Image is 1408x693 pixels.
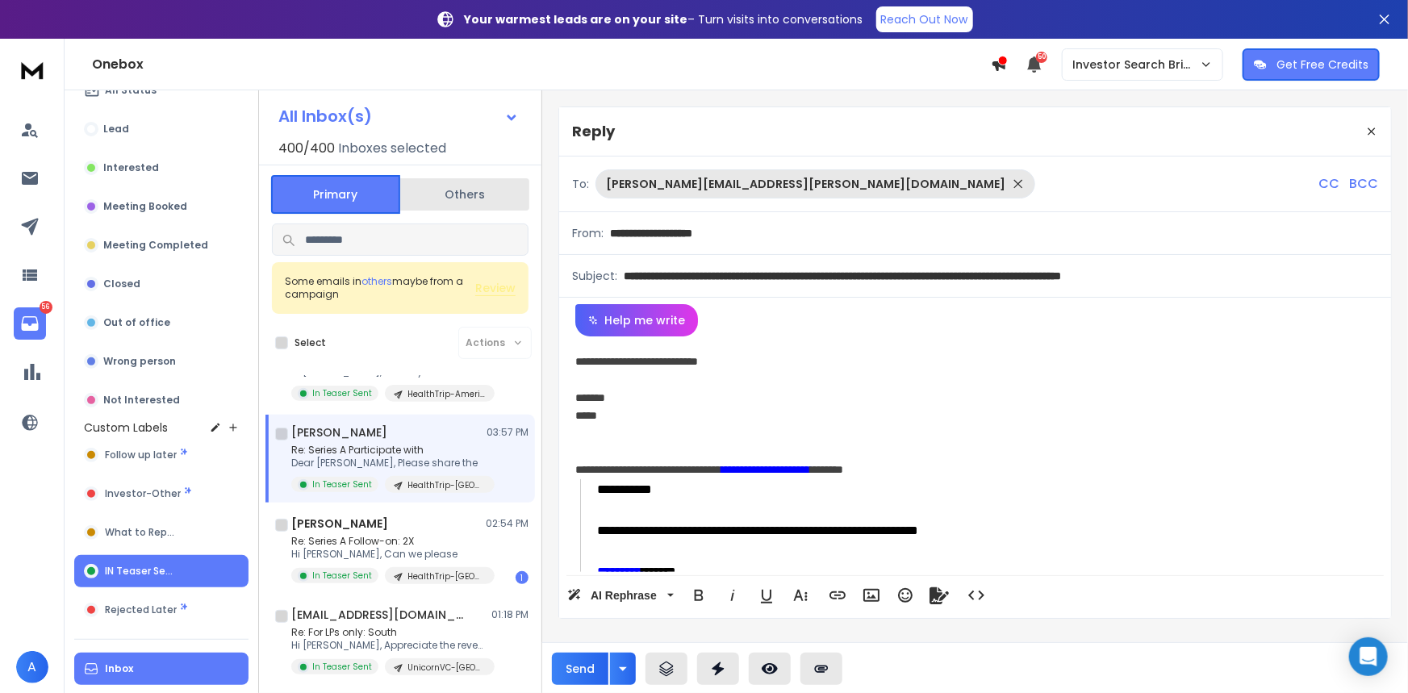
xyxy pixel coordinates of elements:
[487,426,529,439] p: 03:57 PM
[105,603,177,616] span: Rejected Later
[285,275,475,301] div: Some emails in maybe from a campaign
[1349,174,1378,194] p: BCC
[74,307,249,339] button: Out of office
[486,517,529,530] p: 02:54 PM
[74,229,249,261] button: Meeting Completed
[291,424,387,440] h1: [PERSON_NAME]
[312,478,372,491] p: In Teaser Sent
[105,565,176,578] span: IN Teaser Sent
[924,579,955,612] button: Signature
[564,579,677,612] button: AI Rephrase
[103,161,159,174] p: Interested
[312,387,372,399] p: In Teaser Sent
[291,639,485,652] p: Hi [PERSON_NAME], Appreciate the revert. Sure! Please
[291,548,485,561] p: Hi [PERSON_NAME], Can we please
[291,444,485,457] p: Re: Series A Participate with
[103,355,176,368] p: Wrong person
[572,268,617,284] p: Subject:
[74,516,249,549] button: What to Reply
[74,190,249,223] button: Meeting Booked
[407,662,485,674] p: UnicornVC-[GEOGRAPHIC_DATA]
[74,345,249,378] button: Wrong person
[572,176,589,192] p: To:
[278,108,372,124] h1: All Inbox(s)
[295,336,326,349] label: Select
[400,177,529,212] button: Others
[84,420,168,436] h3: Custom Labels
[552,653,608,685] button: Send
[271,175,400,214] button: Primary
[103,278,140,290] p: Closed
[876,6,973,32] a: Reach Out Now
[291,457,485,470] p: Dear [PERSON_NAME], Please share the
[572,225,604,241] p: From:
[575,304,698,336] button: Help me write
[74,555,249,587] button: IN Teaser Sent
[103,123,129,136] p: Lead
[105,449,177,461] span: Follow up later
[491,608,529,621] p: 01:18 PM
[361,274,392,288] span: others
[103,200,187,213] p: Meeting Booked
[74,478,249,510] button: Investor-Other
[291,626,485,639] p: Re: For LPs only: South
[74,439,249,471] button: Follow up later
[74,653,249,685] button: Inbox
[407,388,485,400] p: HealthTrip-Americas 3
[1318,174,1339,194] p: CC
[40,301,52,314] p: 56
[103,394,180,407] p: Not Interested
[338,139,446,158] h3: Inboxes selected
[103,239,208,252] p: Meeting Completed
[1243,48,1380,81] button: Get Free Credits
[407,479,485,491] p: HealthTrip-[GEOGRAPHIC_DATA]
[312,570,372,582] p: In Teaser Sent
[105,662,133,675] p: Inbox
[92,55,991,74] h1: Onebox
[291,516,388,532] h1: [PERSON_NAME]
[105,526,174,539] span: What to Reply
[74,384,249,416] button: Not Interested
[74,268,249,300] button: Closed
[1276,56,1368,73] p: Get Free Credits
[683,579,714,612] button: Bold (Ctrl+B)
[1036,52,1047,63] span: 50
[465,11,863,27] p: – Turn visits into conversations
[16,651,48,683] button: A
[103,316,170,329] p: Out of office
[278,139,335,158] span: 400 / 400
[14,307,46,340] a: 56
[606,176,1005,192] p: [PERSON_NAME][EMAIL_ADDRESS][PERSON_NAME][DOMAIN_NAME]
[265,100,532,132] button: All Inbox(s)
[1072,56,1200,73] p: Investor Search Brillwood
[105,487,181,500] span: Investor-Other
[291,535,485,548] p: Re: Series A Follow-on: 2X
[1349,637,1388,676] div: Open Intercom Messenger
[516,571,529,584] div: 1
[74,152,249,184] button: Interested
[587,589,660,603] span: AI Rephrase
[312,661,372,673] p: In Teaser Sent
[16,55,48,85] img: logo
[856,579,887,612] button: Insert Image (Ctrl+P)
[890,579,921,612] button: Emoticons
[291,607,469,623] h1: [EMAIL_ADDRESS][DOMAIN_NAME]
[475,280,516,296] button: Review
[74,594,249,626] button: Rejected Later
[572,120,615,143] p: Reply
[74,113,249,145] button: Lead
[105,84,157,97] p: All Status
[407,570,485,582] p: HealthTrip-[GEOGRAPHIC_DATA]
[881,11,968,27] p: Reach Out Now
[74,74,249,106] button: All Status
[465,11,688,27] strong: Your warmest leads are on your site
